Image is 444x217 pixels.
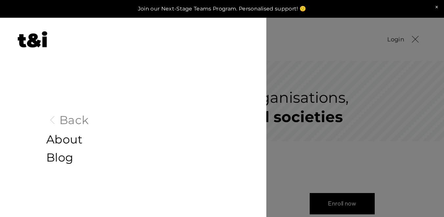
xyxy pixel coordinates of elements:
span: Back [59,115,89,126]
a: Login [387,34,404,45]
img: Future of Work Experts [18,31,47,48]
a: Blog [46,152,220,163]
a: About [46,134,220,145]
a: Back [43,115,224,126]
